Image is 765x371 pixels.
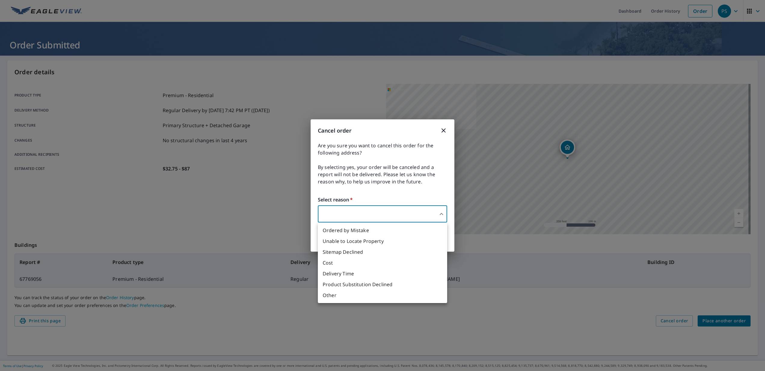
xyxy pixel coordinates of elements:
li: Other [318,290,447,301]
li: Sitemap Declined [318,247,447,257]
li: Delivery Time [318,268,447,279]
li: Ordered by Mistake [318,225,447,236]
li: Product Substitution Declined [318,279,447,290]
li: Unable to Locate Property [318,236,447,247]
li: Cost [318,257,447,268]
